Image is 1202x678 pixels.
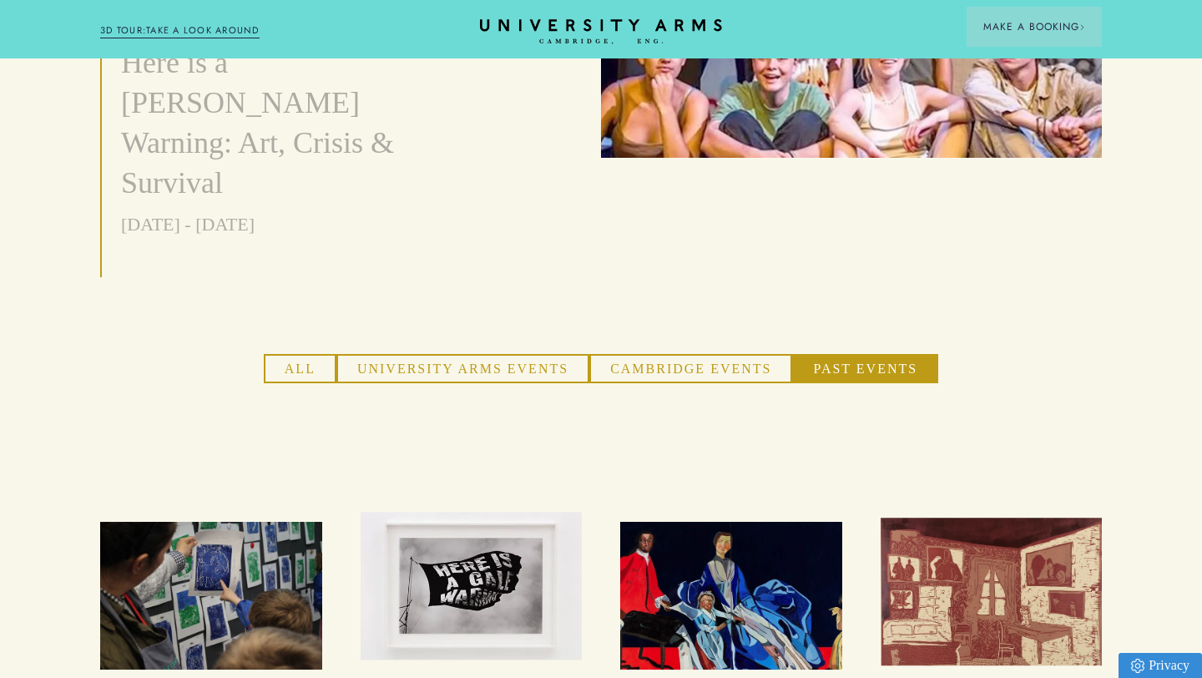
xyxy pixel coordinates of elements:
button: Cambridge Events [589,354,792,384]
a: Privacy [1119,653,1202,678]
img: Privacy [1131,659,1144,673]
button: University Arms Events [336,354,589,384]
a: event Here is a [PERSON_NAME] Warning: Art, Crisis & Survival [DATE] - [DATE] [102,19,447,239]
button: All [264,354,336,384]
h3: Here is a [PERSON_NAME] Warning: Art, Crisis & Survival [121,43,447,204]
button: Make a BookingArrow icon [967,7,1102,47]
span: Make a Booking [983,19,1085,34]
a: 3D TOUR:TAKE A LOOK AROUND [100,23,260,38]
a: Home [480,19,722,45]
button: Past Events [792,354,938,384]
img: Arrow icon [1079,24,1085,30]
p: [DATE] - [DATE] [121,210,447,239]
